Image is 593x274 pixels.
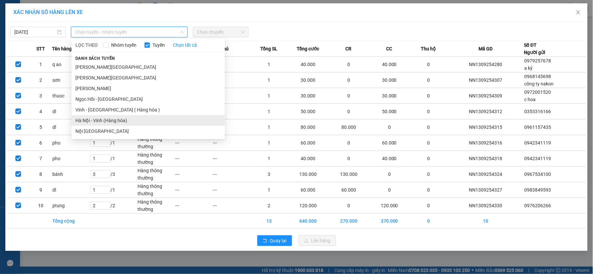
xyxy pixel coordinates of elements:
span: STT [36,45,45,52]
td: / 1 [90,182,137,198]
td: 40.000 [369,151,410,167]
td: --- [213,104,250,119]
td: 0 [328,57,369,72]
span: 0983849593 [525,187,551,193]
td: 2 [30,72,52,88]
td: dl [52,119,90,135]
td: 10 [448,214,524,229]
li: [PERSON_NAME][GEOGRAPHIC_DATA] [71,72,225,83]
td: 640.000 [288,214,328,229]
div: Số ĐT Người gửi [524,41,546,56]
td: --- [175,198,213,214]
td: 1 [30,57,52,72]
a: Chọn tất cả [173,41,197,49]
td: 0 [328,135,369,151]
td: NN1309254316 [448,135,524,151]
td: 3 [250,167,288,182]
td: / 3 [90,167,137,182]
td: 0 [410,182,448,198]
td: 130.000 [288,167,328,182]
td: 40.000 [288,57,328,72]
span: 0961157435 [525,124,551,130]
li: Nội [GEOGRAPHIC_DATA] [71,126,225,136]
td: pho [52,151,90,167]
span: Nhóm tuyến [108,41,139,49]
td: 0 [410,88,448,104]
td: 3 [30,88,52,104]
td: dl [52,182,90,198]
td: --- [213,72,250,88]
td: 10 [30,198,52,214]
td: 130.000 [328,167,369,182]
td: 0 [328,151,369,167]
span: 0942341119 [525,156,551,161]
td: NN1309254307 [448,72,524,88]
td: 1 [250,57,288,72]
td: Hàng thông thường [137,198,175,214]
td: NN1309254330 [448,198,524,214]
span: 0968145698 [525,74,551,79]
td: 120.000 [369,198,410,214]
td: pho [52,135,90,151]
span: Chọn tuyến - nhóm tuyến [75,27,184,37]
td: 0 [328,198,369,214]
span: Thu hộ [421,45,436,52]
td: sơn [52,72,90,88]
td: NN1309254312 [448,104,524,119]
td: 1 [250,151,288,167]
td: 80.000 [328,119,369,135]
td: 0 [410,72,448,88]
td: 1 [250,182,288,198]
td: --- [213,57,250,72]
span: rollback [263,238,267,244]
span: công ty nakon [525,81,554,86]
td: Hàng thông thường [137,151,175,167]
span: Chọn chuyến [197,27,244,37]
td: 60.000 [288,182,328,198]
td: Hàng thông thường [137,182,175,198]
td: 0 [369,182,410,198]
td: thuoc [52,88,90,104]
td: bánh [52,167,90,182]
td: 60.000 [328,182,369,198]
td: 50.000 [288,104,328,119]
td: --- [175,151,213,167]
td: --- [213,198,250,214]
td: / 2 [90,198,137,214]
span: down [180,30,184,34]
td: --- [213,167,250,182]
td: 0 [369,119,410,135]
span: a kỷ [525,65,533,71]
td: 0 [410,198,448,214]
td: 40.000 [288,151,328,167]
span: LỌC THEO [75,41,98,49]
li: [PERSON_NAME] [71,83,225,94]
span: Mã GD [479,45,493,52]
td: --- [175,167,213,182]
td: NN1309254327 [448,182,524,198]
span: 0353316166 [525,109,551,114]
td: 50.000 [369,104,410,119]
td: 0 [328,104,369,119]
li: [PERSON_NAME][GEOGRAPHIC_DATA] [71,62,225,72]
span: c hoa [525,97,536,102]
td: 30.000 [288,72,328,88]
td: 30.000 [369,88,410,104]
td: 120.000 [288,198,328,214]
td: --- [213,88,250,104]
td: --- [213,119,250,135]
span: CR [346,45,352,52]
td: NN1309254318 [448,151,524,167]
button: uploadLên hàng [299,235,336,246]
button: rollbackQuay lại [257,235,292,246]
span: close [576,10,581,15]
td: NN1309254315 [448,119,524,135]
td: 370.000 [369,214,410,229]
img: logo [3,36,11,69]
td: / 1 [90,135,137,151]
td: 0 [410,135,448,151]
td: NN1309254309 [448,88,524,104]
td: 270.000 [328,214,369,229]
td: 5 [30,119,52,135]
td: 0 [369,167,410,182]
